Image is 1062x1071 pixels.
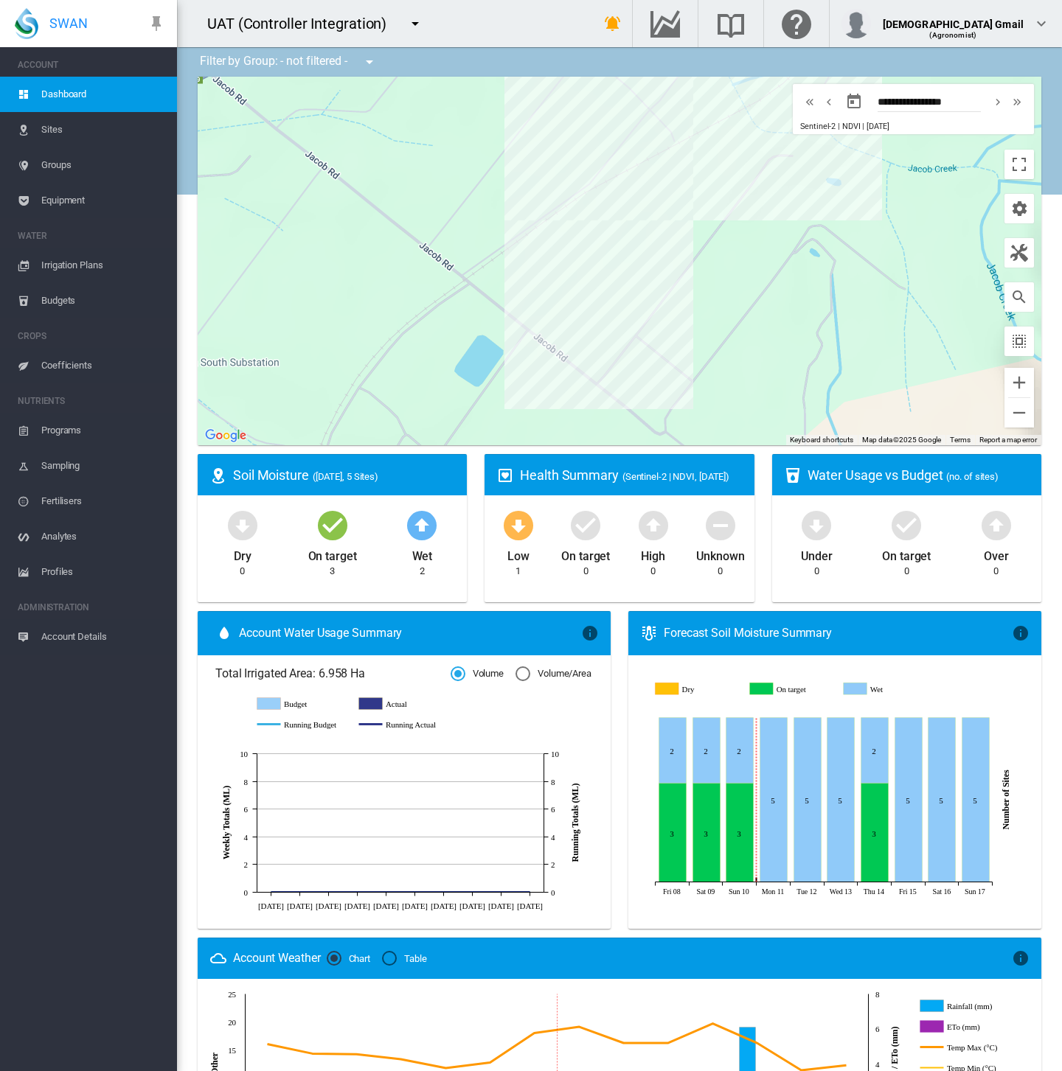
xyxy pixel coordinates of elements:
[520,466,742,484] div: Health Summary
[201,426,250,445] img: Google
[762,887,785,896] tspan: Mon 11
[929,718,956,882] g: Wet Aug 16, 2025 5
[1004,368,1034,397] button: Zoom in
[517,901,543,910] tspan: [DATE]
[862,436,941,444] span: Map data ©2025 Google
[498,889,504,895] circle: Running Actual Aug 3 0
[726,718,754,784] g: Wet Aug 10, 2025 2
[296,889,302,895] circle: Running Actual Jun 15 0
[1004,327,1034,356] button: icon-select-all
[814,565,819,578] div: 0
[965,887,986,896] tspan: Sun 17
[779,15,814,32] md-icon: Click here for help
[1007,93,1027,111] button: icon-chevron-double-right
[18,324,165,348] span: CROPS
[488,901,514,910] tspan: [DATE]
[784,467,802,484] md-icon: icon-cup-water
[620,1040,626,1046] circle: Temp Max (°C) Aug 12, 2025 16.2
[861,718,889,784] g: Wet Aug 14, 2025 2
[327,952,371,966] md-radio-button: Chart
[41,554,165,590] span: Profiles
[287,901,313,910] tspan: [DATE]
[830,887,852,896] tspan: Wed 13
[693,784,721,882] g: On target Aug 09, 2025 3
[797,887,817,896] tspan: Tue 12
[827,718,855,882] g: Wet Aug 13, 2025 5
[659,718,687,784] g: Wet Aug 08, 2025 2
[201,426,250,445] a: Open this area in Google Maps (opens a new window)
[309,1050,315,1056] circle: Temp Max (°C) Aug 05, 2025 14.3
[244,833,249,842] tspan: 4
[821,93,837,111] md-icon: icon-chevron-left
[41,112,165,147] span: Sites
[656,683,740,696] g: Dry
[257,697,344,711] g: Budget
[696,543,744,565] div: Unknown
[240,750,248,758] tspan: 10
[751,683,835,696] g: On target
[330,565,335,578] div: 3
[988,93,1007,111] button: icon-chevron-right
[451,667,504,681] md-radio-button: Volume
[799,507,834,543] md-icon: icon-arrow-down-bold-circle
[551,750,559,758] tspan: 10
[703,507,738,543] md-icon: icon-minus-circle
[233,950,321,966] div: Account Weather
[841,9,871,38] img: profile.jpg
[1001,770,1011,829] tspan: Number of Sites
[516,565,521,578] div: 1
[527,889,532,895] circle: Running Actual Aug 10 0
[353,1051,359,1057] circle: Temp Max (°C) Aug 06, 2025 14.2
[406,15,424,32] md-icon: icon-menu-down
[650,565,656,578] div: 0
[581,624,599,642] md-icon: icon-information
[244,778,249,786] tspan: 8
[234,543,251,565] div: Dry
[726,784,754,882] g: On target Aug 10, 2025 3
[41,413,165,448] span: Programs
[551,888,555,897] tspan: 0
[41,519,165,554] span: Analytes
[189,47,389,77] div: Filter by Group: - not filtered -
[640,624,658,642] md-icon: icon-thermometer-lines
[551,778,555,786] tspan: 8
[583,565,589,578] div: 0
[400,9,430,38] button: icon-menu-down
[359,718,446,731] g: Running Actual
[41,183,165,218] span: Equipment
[760,718,788,882] g: Wet Aug 11, 2025 5
[228,989,236,998] tspan: 25
[344,901,370,910] tspan: [DATE]
[920,1020,1018,1033] g: ETo (mm)
[889,507,924,543] md-icon: icon-checkbox-marked-circle
[442,1065,448,1071] circle: Temp Max (°C) Aug 08, 2025 11.7
[843,1062,849,1068] circle: Temp Max (°C) Aug 17, 2025 12.2
[904,565,909,578] div: 0
[576,1024,582,1030] circle: Temp Max (°C) Aug 11, 2025 19.1
[147,15,165,32] md-icon: icon-pin
[516,667,591,681] md-radio-button: Volume/Area
[15,8,38,39] img: SWAN-Landscape-Logo-Colour-drop.png
[568,507,603,543] md-icon: icon-checkbox-marked-circle
[1012,624,1030,642] md-icon: icon-information
[1009,93,1025,111] md-icon: icon-chevron-double-right
[920,1000,1018,1013] g: Rainfall (mm)
[440,889,446,895] circle: Running Actual Jul 20 0
[875,989,880,998] tspan: 8
[373,901,399,910] tspan: [DATE]
[228,1017,236,1026] tspan: 20
[636,507,671,543] md-icon: icon-arrow-up-bold-circle
[1010,288,1028,306] md-icon: icon-magnify
[18,224,165,248] span: WATER
[920,1041,1018,1054] g: Temp Max (°C)
[469,889,475,895] circle: Running Actual Jul 27 0
[875,1024,880,1033] tspan: 6
[664,887,681,896] tspan: Fri 08
[41,283,165,318] span: Budgets
[709,1020,715,1026] circle: Temp Max (°C) Aug 14, 2025 19.7
[1004,282,1034,312] button: icon-magnify
[404,507,440,543] md-icon: icon-arrow-up-bold-circle
[551,805,555,814] tspan: 6
[264,1041,270,1047] circle: Temp Max (°C) Aug 04, 2025 16
[228,1045,236,1054] tspan: 15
